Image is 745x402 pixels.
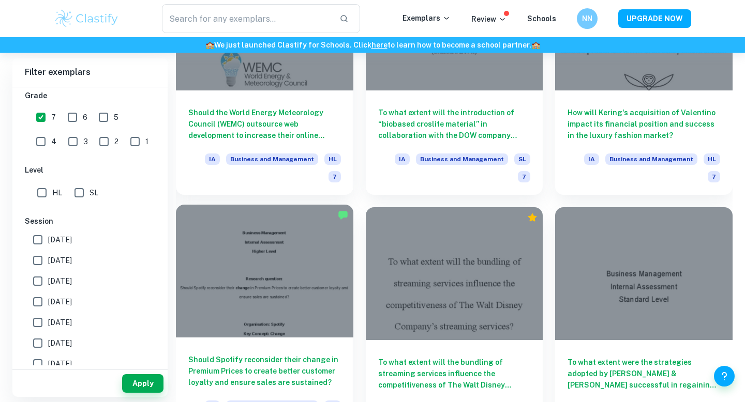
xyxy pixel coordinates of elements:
[514,153,530,165] span: SL
[54,8,120,29] img: Clastify logo
[145,136,148,147] span: 1
[582,13,593,24] h6: NN
[226,153,318,165] span: Business and Management
[205,41,214,49] span: 🏫
[83,136,88,147] span: 3
[51,112,56,123] span: 7
[471,13,506,25] p: Review
[12,58,168,87] h6: Filter exemplars
[25,164,155,176] h6: Level
[605,153,697,165] span: Business and Management
[48,337,72,349] span: [DATE]
[577,8,598,29] button: NN
[378,107,531,141] h6: To what extent will the introduction of “biobased croslite material” in collaboration with the DO...
[371,41,388,49] a: here
[714,366,735,386] button: Help and Feedback
[114,112,118,123] span: 5
[378,357,531,391] h6: To what extent will the bundling of streaming services influence the competitiveness of The Walt ...
[48,234,72,245] span: [DATE]
[338,210,348,220] img: Marked
[48,275,72,287] span: [DATE]
[704,153,720,165] span: HL
[48,296,72,307] span: [DATE]
[162,4,331,33] input: Search for any exemplars...
[48,255,72,266] span: [DATE]
[122,374,163,393] button: Apply
[531,41,540,49] span: 🏫
[568,357,720,391] h6: To what extent were the strategies adopted by [PERSON_NAME] & [PERSON_NAME] successful in regaini...
[568,107,720,141] h6: How will Kering's acquisition of Valentino impact its financial position and success in the luxur...
[527,14,556,23] a: Schools
[90,187,98,198] span: SL
[188,354,341,388] h6: Should Spotify reconsider their change in Premium Prices to create better customer loyalty and en...
[329,171,341,182] span: 7
[395,153,410,165] span: IA
[52,187,62,198] span: HL
[25,215,155,227] h6: Session
[403,12,451,24] p: Exemplars
[114,136,118,147] span: 2
[25,90,155,101] h6: Grade
[584,153,599,165] span: IA
[83,112,87,123] span: 6
[527,212,538,223] div: Premium
[518,171,530,182] span: 7
[618,9,691,28] button: UPGRADE NOW
[51,136,56,147] span: 4
[48,358,72,369] span: [DATE]
[324,153,341,165] span: HL
[205,153,220,165] span: IA
[48,317,72,328] span: [DATE]
[188,107,341,141] h6: Should the World Energy Meteorology Council (WEMC) outsource web development to increase their on...
[416,153,508,165] span: Business and Management
[2,39,743,51] h6: We just launched Clastify for Schools. Click to learn how to become a school partner.
[708,171,720,182] span: 7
